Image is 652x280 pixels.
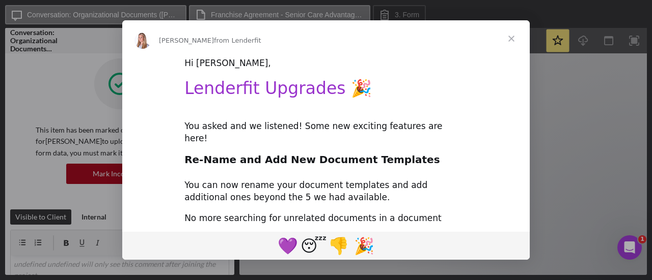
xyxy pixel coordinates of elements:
[493,20,530,57] span: Close
[184,78,468,105] h1: Lenderfit Upgrades 🎉
[326,233,351,258] span: 1 reaction
[184,179,468,204] div: You can now rename your document templates and add additional ones beyond the 5 we had available.
[278,236,298,256] span: 💜
[184,212,468,248] div: No more searching for unrelated documents in a document template called "Document"! You can now a...
[134,33,151,49] img: Profile image for Allison
[184,57,468,70] div: Hi [PERSON_NAME],
[329,236,349,256] span: 👎
[275,233,301,258] span: purple heart reaction
[301,233,326,258] span: sleeping reaction
[184,120,468,145] div: You asked and we listened! Some new exciting features are here!
[301,236,327,256] span: 😴
[351,233,377,258] span: tada reaction
[159,37,214,44] span: [PERSON_NAME]
[354,236,374,256] span: 🎉
[214,37,261,44] span: from Lenderfit
[184,153,468,172] h2: Re-Name and Add New Document Templates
